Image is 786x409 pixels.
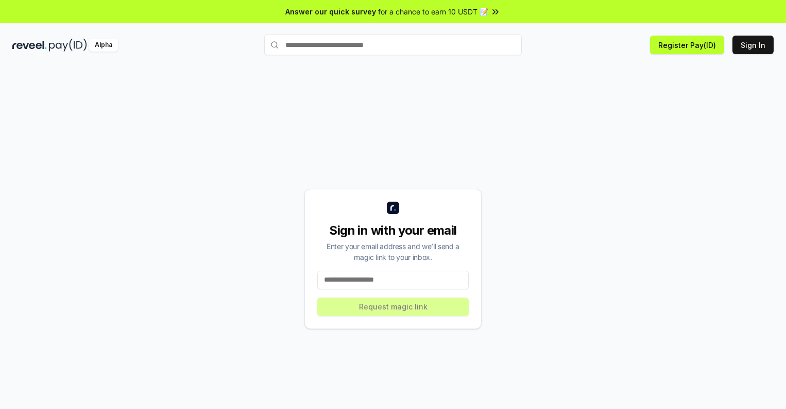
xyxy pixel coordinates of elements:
img: pay_id [49,39,87,52]
img: logo_small [387,202,399,214]
div: Alpha [89,39,118,52]
span: Answer our quick survey [285,6,376,17]
button: Sign In [732,36,774,54]
img: reveel_dark [12,39,47,52]
span: for a chance to earn 10 USDT 📝 [378,6,488,17]
div: Enter your email address and we’ll send a magic link to your inbox. [317,241,469,263]
div: Sign in with your email [317,222,469,239]
button: Register Pay(ID) [650,36,724,54]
